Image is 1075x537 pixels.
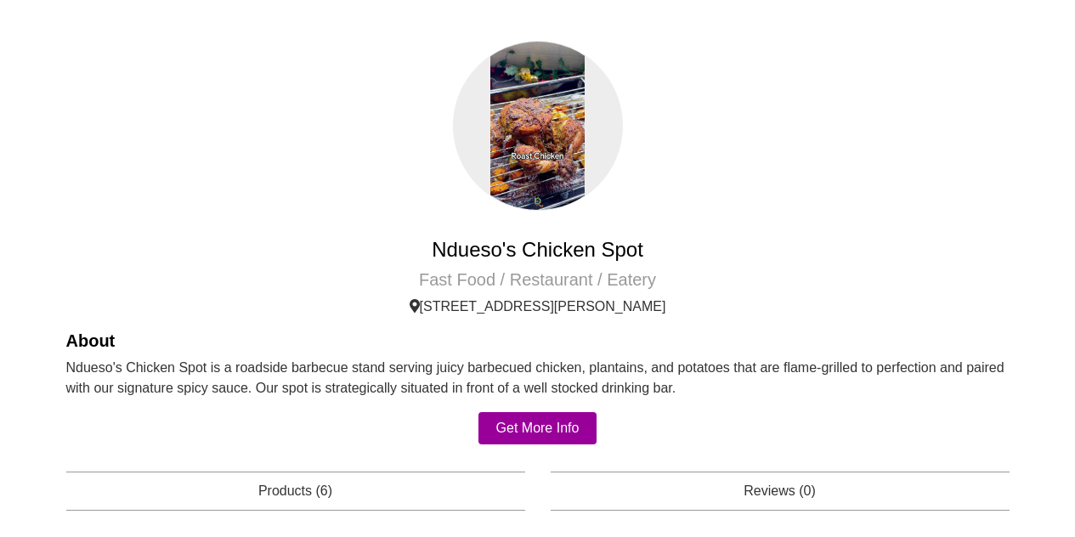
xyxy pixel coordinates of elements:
p: Products (6) [66,472,525,511]
p: Reviews (0) [551,472,1010,511]
h4: Ndueso's Chicken Spot [66,238,1010,263]
p: [STREET_ADDRESS][PERSON_NAME] [66,297,1010,317]
h5: Fast Food / Restaurant / Eatery [66,269,1010,290]
img: logo [453,41,623,211]
a: Get More Info [478,412,597,444]
p: Ndueso's Chicken Spot is a roadside barbecue stand serving juicy barbecued chicken, plantains, an... [66,358,1010,399]
b: About [66,331,116,350]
